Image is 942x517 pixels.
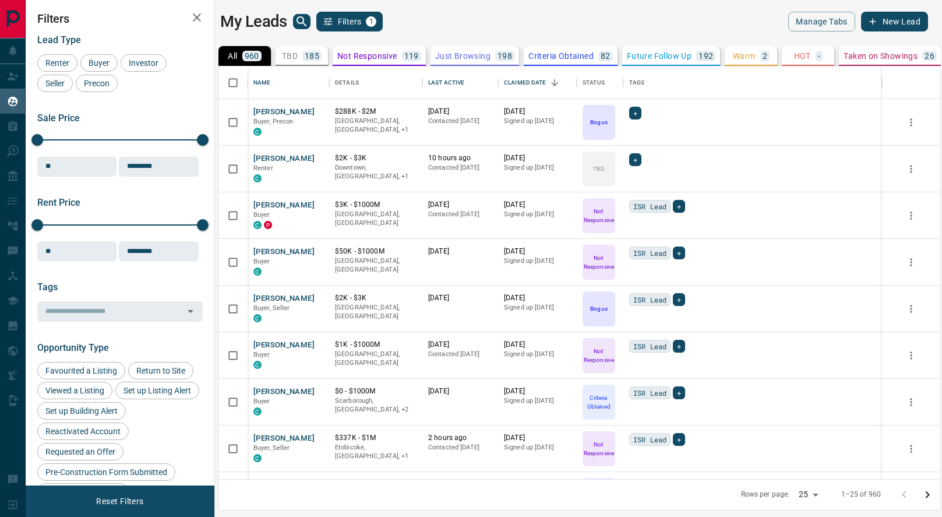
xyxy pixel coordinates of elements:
[335,386,417,396] p: $0 - $1000M
[367,17,375,26] span: 1
[794,52,811,60] p: HOT
[41,447,119,456] span: Requested an Offer
[677,247,681,259] span: +
[404,52,419,60] p: 119
[253,268,262,276] div: condos.ca
[264,221,272,229] div: property.ca
[577,66,623,99] div: Status
[335,200,417,210] p: $3K - $1000M
[504,396,571,406] p: Signed up [DATE]
[37,112,80,124] span: Sale Price
[115,382,199,399] div: Set up Listing Alert
[37,342,109,353] span: Opportunity Type
[504,210,571,219] p: Signed up [DATE]
[335,163,417,181] p: Toronto
[498,52,512,60] p: 198
[253,258,270,265] span: Buyer
[861,12,928,31] button: New Lead
[41,366,121,375] span: Favourited a Listing
[504,256,571,266] p: Signed up [DATE]
[428,107,492,117] p: [DATE]
[428,153,492,163] p: 10 hours ago
[504,340,571,350] p: [DATE]
[293,14,311,29] button: search button
[89,491,151,511] button: Reset Filters
[788,12,855,31] button: Manage Tabs
[253,293,315,304] button: [PERSON_NAME]
[546,75,563,91] button: Sort
[818,52,820,60] p: -
[498,66,577,99] div: Claimed Date
[902,114,920,131] button: more
[245,52,259,60] p: 960
[335,117,417,135] p: Toronto
[41,58,73,68] span: Renter
[584,254,614,271] p: Not Responsive
[253,118,294,125] span: Buyer, Precon
[76,75,118,92] div: Precon
[504,293,571,303] p: [DATE]
[583,66,605,99] div: Status
[37,463,175,481] div: Pre-Construction Form Submitted
[41,386,108,395] span: Viewed a Listing
[584,393,614,411] p: Criteria Obtained
[428,163,492,173] p: Contacted [DATE]
[584,207,614,224] p: Not Responsive
[627,52,691,60] p: Future Follow Up
[590,304,607,313] p: Bogus
[337,52,397,60] p: Not Responsive
[253,128,262,136] div: condos.ca
[584,440,614,458] p: Not Responsive
[504,66,546,99] div: Claimed Date
[673,200,685,213] div: +
[673,293,685,306] div: +
[428,386,492,396] p: [DATE]
[633,247,666,259] span: ISR Lead
[902,207,920,224] button: more
[673,386,685,399] div: +
[253,314,262,322] div: condos.ca
[504,386,571,396] p: [DATE]
[633,434,666,445] span: ISR Lead
[125,58,163,68] span: Investor
[253,444,290,452] span: Buyer, Seller
[844,52,918,60] p: Taken on Showings
[623,66,882,99] div: Tags
[428,247,492,256] p: [DATE]
[248,66,329,99] div: Name
[428,117,492,126] p: Contacted [DATE]
[428,433,492,443] p: 2 hours ago
[504,443,571,452] p: Signed up [DATE]
[428,443,492,452] p: Contacted [DATE]
[504,433,571,443] p: [DATE]
[335,350,417,368] p: [GEOGRAPHIC_DATA], [GEOGRAPHIC_DATA]
[228,52,237,60] p: All
[673,247,685,259] div: +
[335,107,417,117] p: $288K - $2M
[422,66,498,99] div: Last Active
[677,294,681,305] span: +
[335,247,417,256] p: $50K - $1000M
[741,490,790,500] p: Rows per page:
[335,396,417,414] p: North York, Toronto
[335,153,417,163] p: $2K - $3K
[428,340,492,350] p: [DATE]
[916,483,939,507] button: Go to next page
[41,406,122,416] span: Set up Building Alert
[37,423,129,440] div: Reactivated Account
[84,58,114,68] span: Buyer
[428,66,464,99] div: Last Active
[504,303,571,312] p: Signed up [DATE]
[902,300,920,318] button: more
[435,52,491,60] p: Just Browsing
[182,303,199,319] button: Open
[504,107,571,117] p: [DATE]
[335,443,417,461] p: Toronto
[128,362,193,379] div: Return to Site
[677,340,681,352] span: +
[633,201,666,212] span: ISR Lead
[37,443,124,460] div: Requested an Offer
[428,210,492,219] p: Contacted [DATE]
[677,434,681,445] span: +
[428,200,492,210] p: [DATE]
